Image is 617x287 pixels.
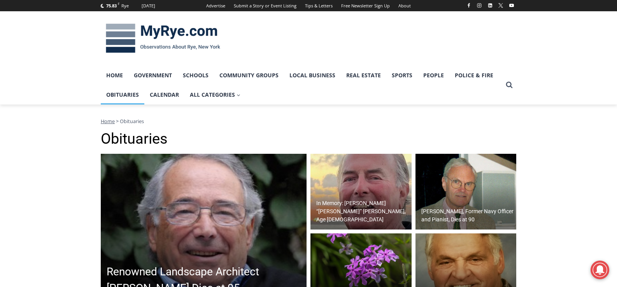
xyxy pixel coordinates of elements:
a: Calendar [144,85,184,104]
a: Community Groups [214,66,284,85]
a: Government [128,66,177,85]
a: Linkedin [486,1,495,10]
a: Police & Fire [449,66,499,85]
span: Obituaries [120,118,144,125]
a: Local Business [284,66,341,85]
a: Facebook [464,1,473,10]
a: Sports [386,66,418,85]
h2: In Memory: [PERSON_NAME] “[PERSON_NAME]” [PERSON_NAME], Age [DEMOGRAPHIC_DATA] [316,199,410,224]
div: [DATE] [142,2,155,9]
a: People [418,66,449,85]
button: View Search Form [502,78,516,92]
a: Instagram [475,1,484,10]
a: In Memory: [PERSON_NAME] “[PERSON_NAME]” [PERSON_NAME], Age [DEMOGRAPHIC_DATA] [310,154,412,230]
a: YouTube [507,1,516,10]
a: Real Estate [341,66,386,85]
a: All Categories [184,85,246,104]
span: 75.83 [106,3,117,9]
h1: Obituaries [101,130,516,148]
span: All Categories [190,90,240,99]
span: F [118,2,119,6]
span: > [116,118,119,125]
nav: Breadcrumbs [101,117,516,125]
a: Obituaries [101,85,144,104]
a: X [496,1,505,10]
h2: [PERSON_NAME], Former Navy Officer and Pianist, Dies at 90 [421,207,515,224]
a: Home [101,118,115,125]
img: MyRye.com [101,18,225,59]
a: Home [101,66,128,85]
nav: Primary Navigation [101,66,502,105]
a: [PERSON_NAME], Former Navy Officer and Pianist, Dies at 90 [415,154,517,230]
div: Rye [121,2,129,9]
a: Schools [177,66,214,85]
img: Obituary - Richard Dick Austin Langeloh - 2 large [310,154,412,230]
